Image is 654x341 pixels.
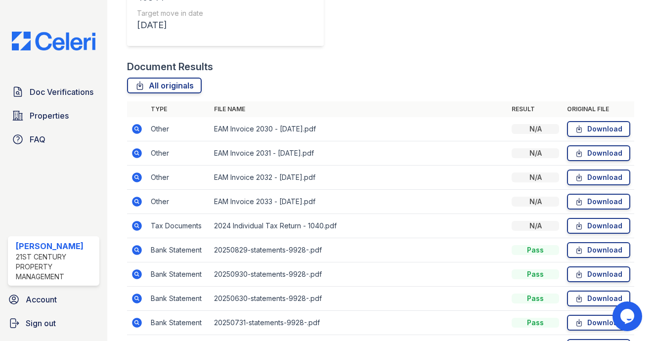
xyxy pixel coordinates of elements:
td: 20250829-statements-9928-.pdf [210,238,508,262]
td: 20250930-statements-9928-.pdf [210,262,508,287]
img: CE_Logo_Blue-a8612792a0a2168367f1c8372b55b34899dd931a85d93a1a3d3e32e68fde9ad4.png [4,32,103,50]
span: Account [26,294,57,305]
div: Pass [512,294,559,303]
a: Doc Verifications [8,82,99,102]
td: Other [147,141,210,166]
td: Bank Statement [147,238,210,262]
td: Bank Statement [147,311,210,335]
td: Other [147,117,210,141]
div: N/A [512,221,559,231]
a: Download [567,266,630,282]
span: Doc Verifications [30,86,93,98]
div: Target move in date [137,8,314,18]
th: File name [210,101,508,117]
div: N/A [512,124,559,134]
a: Download [567,194,630,210]
a: Download [567,170,630,185]
iframe: chat widget [612,301,644,331]
div: N/A [512,172,559,182]
div: Document Results [127,60,213,74]
div: N/A [512,197,559,207]
a: Download [567,242,630,258]
a: Properties [8,106,99,126]
a: All originals [127,78,202,93]
div: Pass [512,318,559,328]
td: EAM Invoice 2031 - [DATE].pdf [210,141,508,166]
th: Type [147,101,210,117]
div: Pass [512,245,559,255]
a: Download [567,315,630,331]
td: 20250731-statements-9928-.pdf [210,311,508,335]
a: Download [567,145,630,161]
td: Bank Statement [147,287,210,311]
td: EAM Invoice 2033 - [DATE].pdf [210,190,508,214]
td: EAM Invoice 2030 - [DATE].pdf [210,117,508,141]
div: [PERSON_NAME] [16,240,95,252]
a: Account [4,290,103,309]
div: Pass [512,269,559,279]
td: EAM Invoice 2032 - [DATE].pdf [210,166,508,190]
th: Result [508,101,563,117]
a: Sign out [4,313,103,333]
span: Properties [30,110,69,122]
span: FAQ [30,133,45,145]
div: 21st Century Property Management [16,252,95,282]
div: [DATE] [137,18,314,32]
div: N/A [512,148,559,158]
td: 2024 Individual Tax Return - 1040.pdf [210,214,508,238]
td: Other [147,166,210,190]
a: FAQ [8,129,99,149]
td: Tax Documents [147,214,210,238]
a: Download [567,291,630,306]
th: Original file [563,101,634,117]
a: Download [567,218,630,234]
td: Other [147,190,210,214]
td: 20250630-statements-9928-.pdf [210,287,508,311]
a: Download [567,121,630,137]
span: Sign out [26,317,56,329]
td: Bank Statement [147,262,210,287]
